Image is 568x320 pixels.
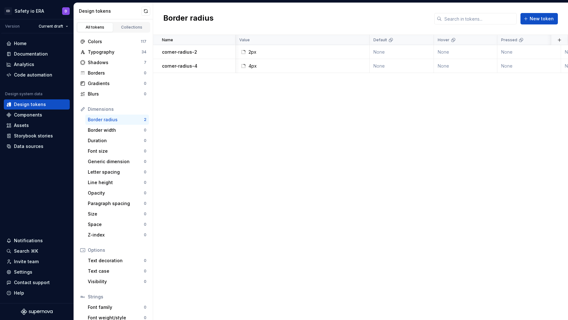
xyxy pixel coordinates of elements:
a: Storybook stories [4,131,70,141]
div: Components [14,112,42,118]
div: Assets [14,122,29,129]
div: Paragraph spacing [88,200,144,207]
span: Current draft [39,24,63,29]
div: 0 [144,81,146,86]
div: Design system data [5,91,42,97]
a: Home [4,38,70,49]
div: 0 [144,190,146,196]
a: Gradients0 [78,78,149,89]
div: Blurs [88,91,144,97]
div: Space [88,221,144,228]
a: Text decoration0 [85,256,149,266]
div: Analytics [14,61,34,68]
div: Invite team [14,258,39,265]
div: Text case [88,268,144,274]
a: Settings [4,267,70,277]
a: Data sources [4,141,70,151]
div: 4px [248,63,257,69]
div: 0 [144,159,146,164]
a: Line height0 [85,177,149,188]
div: Gradients [88,80,144,87]
div: Z-index [88,232,144,238]
div: Border width [88,127,144,133]
div: 0 [144,149,146,154]
a: Font family0 [85,302,149,312]
div: 0 [144,258,146,263]
div: Duration [88,137,144,144]
div: Search ⌘K [14,248,38,254]
td: None [497,59,561,73]
span: New token [530,16,554,22]
a: Border radius2 [85,115,149,125]
a: Design tokens [4,99,70,110]
a: Shadows7 [78,57,149,68]
div: Font family [88,304,144,310]
a: Generic dimension0 [85,157,149,167]
p: Hover [438,37,449,43]
div: Data sources [14,143,43,150]
div: 0 [144,211,146,217]
td: None [434,45,497,59]
div: 0 [144,222,146,227]
a: Size0 [85,209,149,219]
button: Contact support [4,277,70,288]
div: Help [14,290,24,296]
a: Text case0 [85,266,149,276]
div: 34 [141,50,146,55]
td: None [370,45,434,59]
div: 0 [144,305,146,310]
div: Design tokens [14,101,46,108]
svg: Supernova Logo [21,309,53,315]
a: Invite team [4,257,70,267]
p: Value [239,37,250,43]
a: Documentation [4,49,70,59]
div: Line height [88,179,144,186]
a: Typography34 [78,47,149,57]
a: Visibility0 [85,277,149,287]
div: Dimensions [88,106,146,112]
div: Notifications [14,237,43,244]
div: ED [4,7,12,15]
button: Search ⌘K [4,246,70,256]
a: Z-index0 [85,230,149,240]
button: Notifications [4,236,70,246]
a: Paragraph spacing0 [85,198,149,209]
button: EDSafety io ERAD [1,4,72,18]
button: Current draft [36,22,71,31]
div: Border radius [88,117,144,123]
a: Opacity0 [85,188,149,198]
div: 0 [144,138,146,143]
div: 7 [144,60,146,65]
a: Assets [4,120,70,130]
div: Colors [88,38,141,45]
div: Version [5,24,20,29]
div: D [65,9,67,14]
td: None [370,59,434,73]
div: 0 [144,91,146,97]
div: Home [14,40,27,47]
a: Font size0 [85,146,149,156]
div: Shadows [88,59,144,66]
a: Colors117 [78,37,149,47]
a: Code automation [4,70,70,80]
div: Borders [88,70,144,76]
div: Strings [88,294,146,300]
a: Borders0 [78,68,149,78]
a: Blurs0 [78,89,149,99]
div: Storybook stories [14,133,53,139]
td: None [497,45,561,59]
a: Space0 [85,219,149,230]
div: 0 [144,170,146,175]
div: Settings [14,269,32,275]
p: corner-radius-4 [162,63,197,69]
div: Text decoration [88,257,144,264]
p: corner-radius-2 [162,49,197,55]
a: Analytics [4,59,70,70]
p: Name [162,37,173,43]
div: 0 [144,70,146,76]
div: Font size [88,148,144,154]
p: Pressed [501,37,517,43]
div: 0 [144,180,146,185]
div: Documentation [14,51,48,57]
a: Components [4,110,70,120]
